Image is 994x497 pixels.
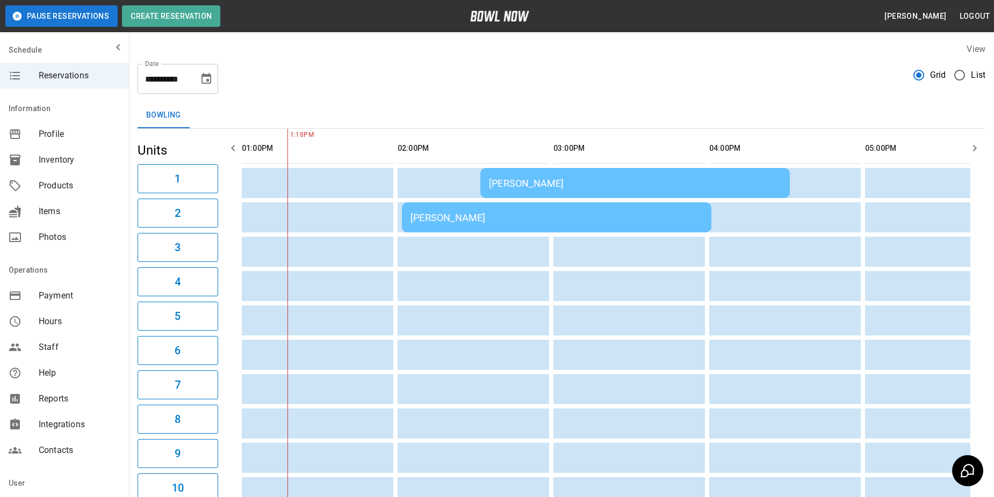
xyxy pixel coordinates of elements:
div: [PERSON_NAME] [410,212,703,223]
button: 2 [138,199,218,228]
span: List [971,69,985,82]
h6: 3 [175,239,181,256]
span: Help [39,367,120,379]
button: 4 [138,267,218,296]
button: Pause Reservations [5,5,118,27]
h6: 2 [175,204,181,222]
span: Reservations [39,69,120,82]
span: Integrations [39,418,120,431]
h6: 5 [175,308,181,325]
span: Contacts [39,444,120,457]
button: 7 [138,370,218,399]
button: 3 [138,233,218,262]
span: Grid [930,69,946,82]
button: 1 [138,164,218,193]
h6: 9 [175,445,181,462]
h6: 1 [175,170,181,187]
span: Hours [39,315,120,328]
span: Products [39,179,120,192]
h6: 7 [175,376,181,393]
h5: Units [138,142,218,159]
button: 5 [138,302,218,331]
span: 1:18PM [287,130,290,141]
div: [PERSON_NAME] [489,178,781,189]
span: Profile [39,128,120,141]
button: 6 [138,336,218,365]
button: 8 [138,405,218,434]
h6: 6 [175,342,181,359]
span: Inventory [39,154,120,166]
span: Photos [39,231,120,244]
button: Bowling [138,103,190,128]
span: Staff [39,341,120,354]
span: Reports [39,392,120,405]
span: Payment [39,289,120,302]
label: View [967,44,985,54]
h6: 10 [172,479,184,496]
div: inventory tabs [138,103,985,128]
button: Choose date, selected date is Sep 7, 2025 [196,68,217,90]
h6: 4 [175,273,181,290]
img: logo [470,11,529,21]
button: 9 [138,439,218,468]
button: Create Reservation [122,5,220,27]
th: 01:00PM [242,133,393,164]
button: Logout [955,6,994,26]
button: [PERSON_NAME] [880,6,950,26]
span: Items [39,205,120,218]
h6: 8 [175,411,181,428]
